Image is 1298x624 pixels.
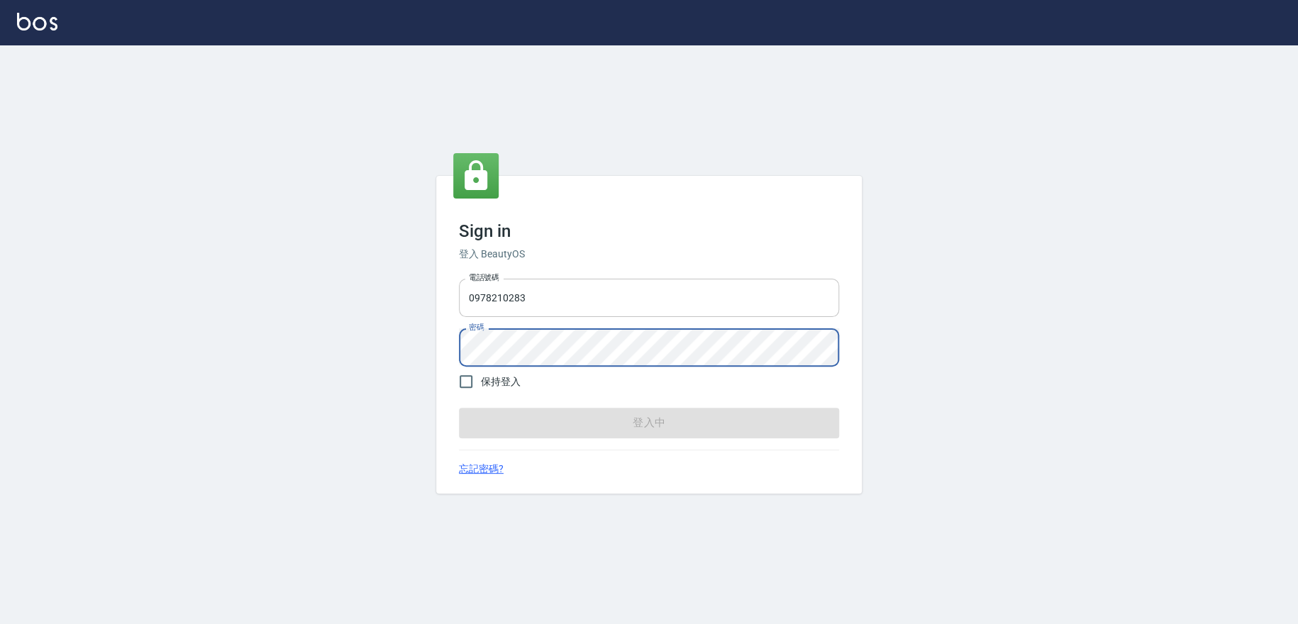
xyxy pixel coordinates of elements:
label: 密碼 [469,322,484,333]
img: Logo [17,13,57,30]
label: 電話號碼 [469,272,499,283]
a: 忘記密碼? [459,462,504,477]
span: 保持登入 [481,374,521,389]
h6: 登入 BeautyOS [459,247,839,262]
h3: Sign in [459,221,839,241]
